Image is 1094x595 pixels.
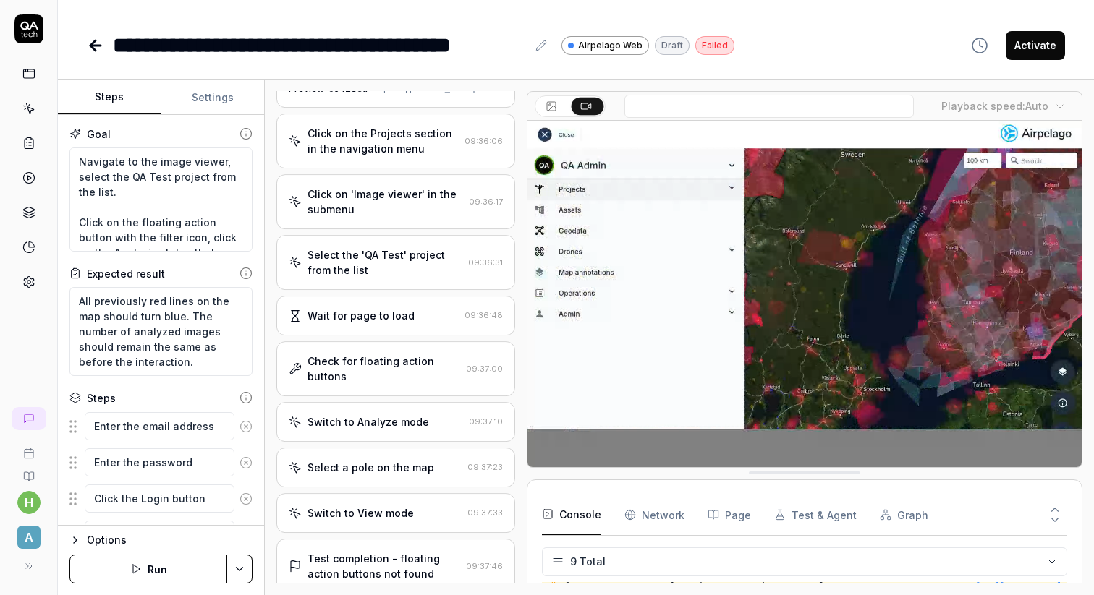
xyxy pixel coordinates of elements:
div: Check for floating action buttons [308,354,459,384]
button: Options [69,531,253,549]
div: Draft [655,36,690,55]
button: Settings [161,80,265,115]
button: Activate [1006,31,1065,60]
div: Failed [695,36,734,55]
div: Select a pole on the map [308,460,434,475]
div: Playback speed: [941,98,1048,114]
button: Graph [880,495,928,535]
div: Expected result [87,266,165,281]
a: Book a call with us [6,436,51,459]
div: Suggestions [69,484,253,514]
time: 09:37:46 [466,561,503,571]
div: Suggestions [69,411,253,442]
div: Goal [87,127,111,142]
button: Remove step [234,448,258,477]
div: [URL][DOMAIN_NAME] [382,82,476,95]
button: Page [708,495,751,535]
div: Switch to View mode [308,505,414,521]
time: 09:36:31 [468,257,503,267]
button: Console [542,495,601,535]
div: Options [87,531,253,549]
button: h [17,491,41,514]
span: A [17,526,41,549]
div: Steps [87,390,116,406]
a: New conversation [12,407,46,430]
div: Select the 'QA Test' project from the list [308,247,462,278]
time: 09:37:00 [466,364,503,374]
div: Switch to Analyze mode [308,414,429,429]
a: Airpelago Web [561,35,649,55]
button: View version history [962,31,997,60]
a: Documentation [6,459,51,482]
div: Click on 'Image viewer' in the submenu [308,187,462,217]
div: Test completion - floating action buttons not found [308,551,459,581]
time: 09:36:17 [469,197,503,207]
div: Preview-c5428ea [289,82,368,95]
span: Airpelago Web [578,39,643,52]
div: Click on the Projects section in the navigation menu [308,126,458,156]
div: Suggestions [69,448,253,478]
button: Remove step [234,412,258,441]
time: 09:36:48 [465,310,503,320]
time: 09:36:06 [465,136,503,146]
button: Run [69,555,227,583]
time: 09:37:33 [467,508,503,518]
button: Steps [58,80,161,115]
time: 09:37:10 [469,416,503,427]
div: Wait for page to load [308,308,415,323]
div: Suggestions [69,520,253,565]
button: Network [624,495,684,535]
time: 09:37:23 [467,462,503,472]
button: A [6,514,51,552]
button: Remove step [234,484,258,513]
button: Test & Agent [774,495,857,535]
